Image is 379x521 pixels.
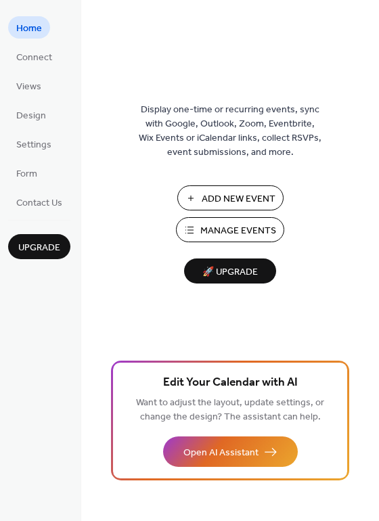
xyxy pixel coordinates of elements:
[8,16,50,39] a: Home
[8,234,70,259] button: Upgrade
[176,217,284,242] button: Manage Events
[8,133,60,155] a: Settings
[200,224,276,238] span: Manage Events
[192,263,268,281] span: 🚀 Upgrade
[8,45,60,68] a: Connect
[16,51,52,65] span: Connect
[16,80,41,94] span: Views
[163,436,298,467] button: Open AI Assistant
[16,22,42,36] span: Home
[8,162,45,184] a: Form
[8,191,70,213] a: Contact Us
[177,185,284,210] button: Add New Event
[16,109,46,123] span: Design
[139,103,321,160] span: Display one-time or recurring events, sync with Google, Outlook, Zoom, Eventbrite, Wix Events or ...
[183,446,259,460] span: Open AI Assistant
[184,258,276,284] button: 🚀 Upgrade
[8,104,54,126] a: Design
[16,196,62,210] span: Contact Us
[18,241,60,255] span: Upgrade
[202,192,275,206] span: Add New Event
[8,74,49,97] a: Views
[136,394,324,426] span: Want to adjust the layout, update settings, or change the design? The assistant can help.
[16,167,37,181] span: Form
[16,138,51,152] span: Settings
[163,373,298,392] span: Edit Your Calendar with AI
